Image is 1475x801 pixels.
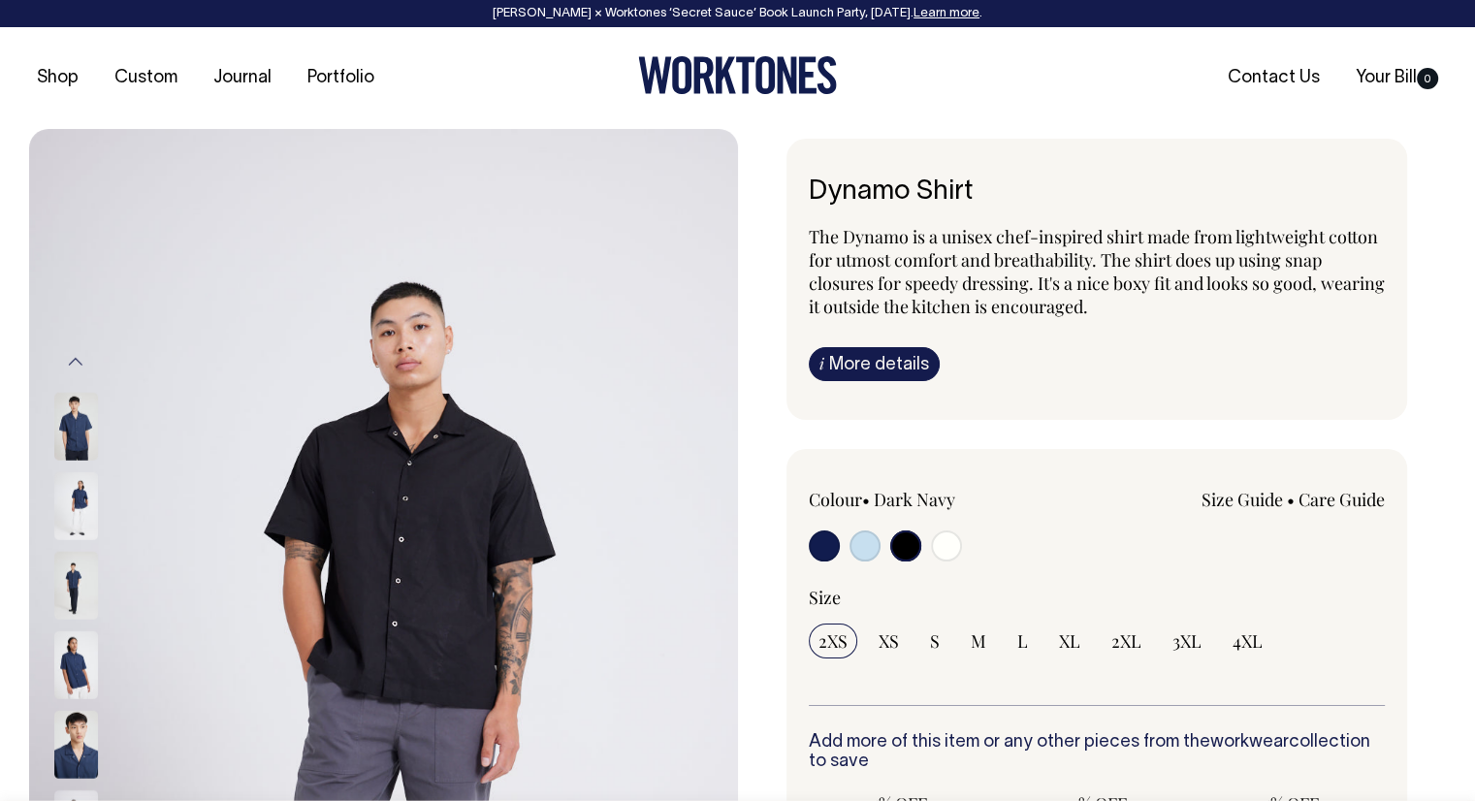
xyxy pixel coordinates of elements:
h6: Add more of this item or any other pieces from the collection to save [809,733,1386,772]
span: i [819,353,824,373]
span: The Dynamo is a unisex chef-inspired shirt made from lightweight cotton for utmost comfort and br... [809,225,1385,318]
img: dark-navy [54,472,98,540]
span: L [1017,629,1028,653]
input: 4XL [1223,624,1272,658]
input: S [920,624,949,658]
input: 2XS [809,624,857,658]
a: Journal [206,62,279,94]
a: workwear [1210,734,1289,751]
div: [PERSON_NAME] × Worktones ‘Secret Sauce’ Book Launch Party, [DATE]. . [19,7,1456,20]
a: Portfolio [300,62,382,94]
input: 2XL [1102,624,1151,658]
img: dark-navy [54,393,98,461]
a: Your Bill0 [1348,62,1446,94]
img: dark-navy [54,711,98,779]
label: Dark Navy [874,488,955,511]
h1: Dynamo Shirt [809,177,1386,208]
span: 2XL [1111,629,1141,653]
span: 0 [1417,68,1438,89]
a: Shop [29,62,86,94]
div: Size [809,586,1386,609]
a: iMore details [809,347,940,381]
button: Previous [61,340,90,384]
span: XL [1059,629,1080,653]
span: 3XL [1172,629,1202,653]
div: Colour [809,488,1040,511]
span: • [1287,488,1295,511]
span: S [930,629,940,653]
img: dark-navy [54,552,98,620]
a: Contact Us [1220,62,1328,94]
a: Custom [107,62,185,94]
span: XS [879,629,899,653]
input: L [1008,624,1038,658]
span: • [862,488,870,511]
a: Size Guide [1202,488,1283,511]
input: XL [1049,624,1090,658]
a: Learn more [914,8,979,19]
img: dark-navy [54,631,98,699]
input: 3XL [1163,624,1211,658]
span: M [971,629,986,653]
input: XS [869,624,909,658]
span: 4XL [1233,629,1263,653]
a: Care Guide [1299,488,1385,511]
span: 2XS [818,629,848,653]
input: M [961,624,996,658]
